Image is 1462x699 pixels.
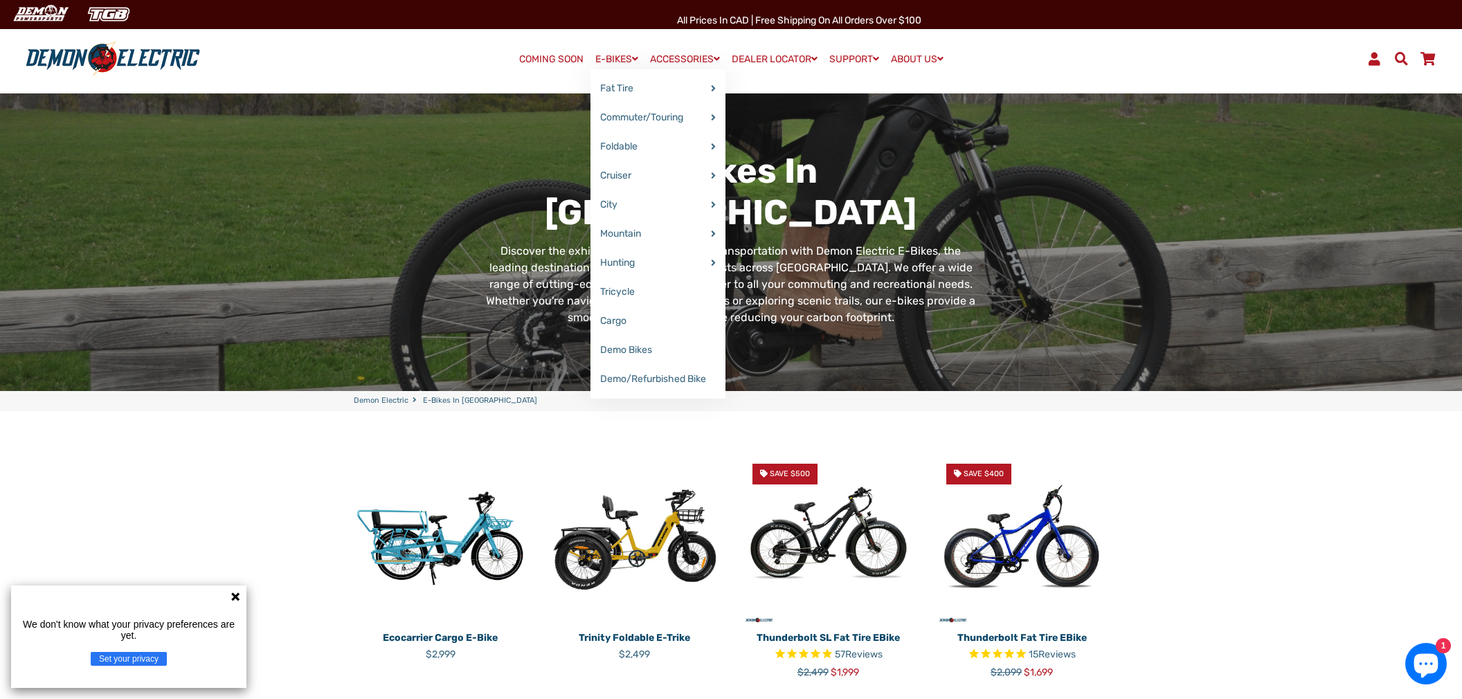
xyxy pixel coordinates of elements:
[770,469,810,478] span: Save $500
[548,630,721,645] p: Trinity Foldable E-Trike
[1029,648,1076,660] span: 15 reviews
[935,453,1108,626] img: Thunderbolt Fat Tire eBike - Demon Electric
[645,49,725,69] a: ACCESSORIES
[590,365,725,394] a: Demo/Refurbished Bike
[741,453,914,626] img: Thunderbolt SL Fat Tire eBike - Demon Electric
[423,395,537,407] span: E-Bikes in [GEOGRAPHIC_DATA]
[354,630,527,645] p: Ecocarrier Cargo E-Bike
[486,244,975,324] span: Discover the exhilaration of eco-friendly transportation with Demon Electric E-Bikes, the leading...
[831,666,859,678] span: $1,999
[590,278,725,307] a: Tricycle
[964,469,1004,478] span: Save $400
[1024,666,1053,678] span: $1,699
[935,626,1108,680] a: Thunderbolt Fat Tire eBike Rated 4.8 out of 5 stars 15 reviews $2,099 $1,699
[514,50,588,69] a: COMING SOON
[797,666,829,678] span: $2,499
[727,49,822,69] a: DEALER LOCATOR
[7,3,73,26] img: Demon Electric
[91,652,167,666] button: Set your privacy
[590,248,725,278] a: Hunting
[354,453,527,626] img: Ecocarrier Cargo E-Bike
[835,648,883,660] span: 57 reviews
[590,161,725,190] a: Cruiser
[886,49,948,69] a: ABOUT US
[548,626,721,662] a: Trinity Foldable E-Trike $2,499
[483,150,980,233] h1: E-Bikes in [GEOGRAPHIC_DATA]
[619,648,650,660] span: $2,499
[354,395,408,407] a: Demon Electric
[824,49,884,69] a: SUPPORT
[677,15,921,26] span: All Prices in CAD | Free shipping on all orders over $100
[590,103,725,132] a: Commuter/Touring
[935,453,1108,626] a: Thunderbolt Fat Tire eBike - Demon Electric Save $400
[590,132,725,161] a: Foldable
[590,336,725,365] a: Demo Bikes
[741,626,914,680] a: Thunderbolt SL Fat Tire eBike Rated 4.9 out of 5 stars 57 reviews $2,499 $1,999
[80,3,137,26] img: TGB Canada
[590,307,725,336] a: Cargo
[354,626,527,662] a: Ecocarrier Cargo E-Bike $2,999
[845,648,883,660] span: Reviews
[1401,643,1451,688] inbox-online-store-chat: Shopify online store chat
[741,630,914,645] p: Thunderbolt SL Fat Tire eBike
[1038,648,1076,660] span: Reviews
[935,647,1108,663] span: Rated 4.8 out of 5 stars 15 reviews
[548,453,721,626] img: Trinity Foldable E-Trike
[590,219,725,248] a: Mountain
[991,666,1022,678] span: $2,099
[590,74,725,103] a: Fat Tire
[741,647,914,663] span: Rated 4.9 out of 5 stars 57 reviews
[590,190,725,219] a: City
[17,619,241,641] p: We don't know what your privacy preferences are yet.
[426,648,455,660] span: $2,999
[21,41,205,77] img: Demon Electric logo
[935,630,1108,645] p: Thunderbolt Fat Tire eBike
[741,453,914,626] a: Thunderbolt SL Fat Tire eBike - Demon Electric Save $500
[590,49,643,69] a: E-BIKES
